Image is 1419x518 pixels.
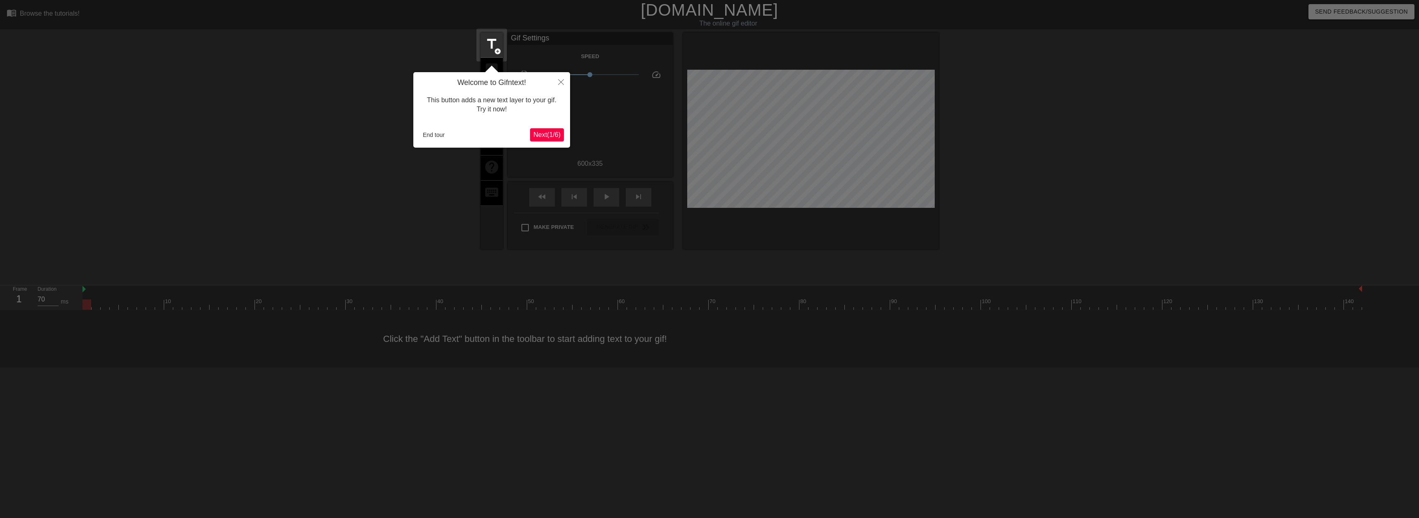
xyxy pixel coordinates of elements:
[420,87,564,122] div: This button adds a new text layer to your gif. Try it now!
[420,78,564,87] h4: Welcome to Gifntext!
[533,131,561,138] span: Next ( 1 / 6 )
[420,129,448,141] button: End tour
[552,72,570,91] button: Close
[530,128,564,141] button: Next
